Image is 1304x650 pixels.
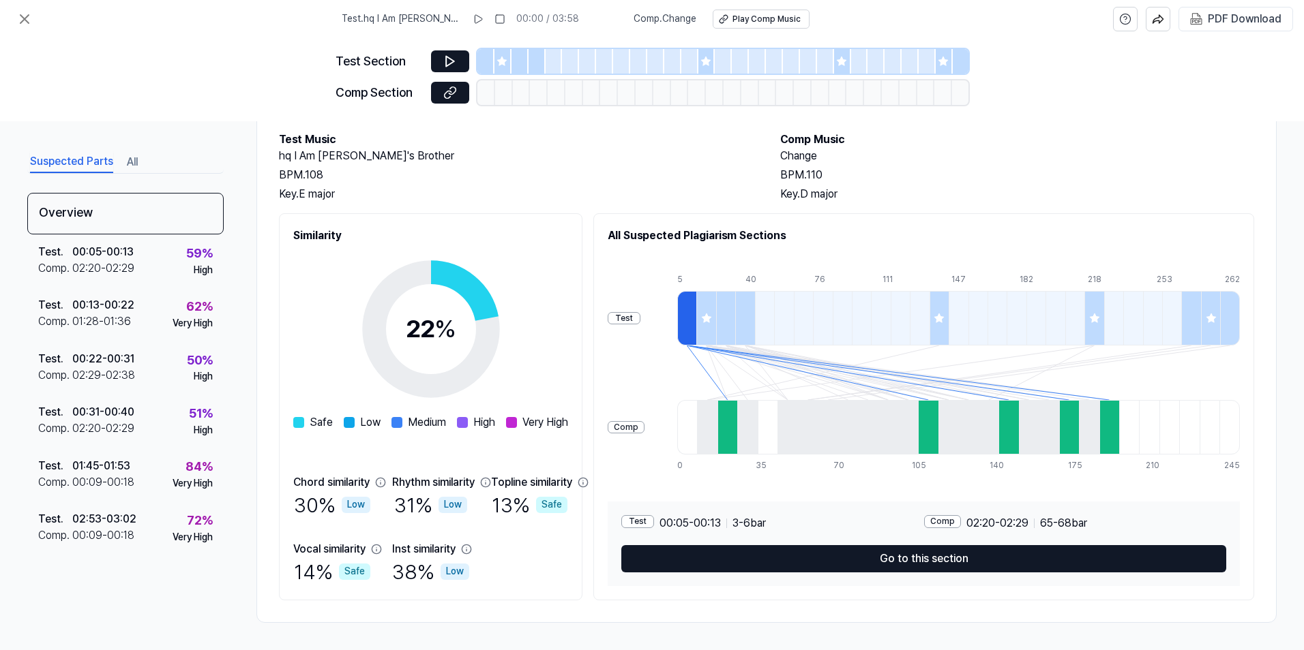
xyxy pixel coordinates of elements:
div: 262 [1225,274,1240,285]
div: Very High [173,317,213,330]
div: 00:13 - 00:22 [72,297,134,313]
div: 218 [1088,274,1107,285]
h2: Change [780,148,1254,164]
div: 02:29 - 02:38 [72,367,135,384]
div: Very High [173,477,213,491]
div: 31 % [394,491,467,519]
img: PDF Download [1190,13,1202,25]
button: Suspected Parts [30,151,113,173]
div: Comp [924,515,961,528]
div: 02:20 - 02:29 [72,420,134,437]
div: Key. E major [279,186,753,202]
div: 59 % [186,244,213,264]
div: Test . [38,297,72,313]
div: Test [621,515,654,528]
span: Comp . Change [634,12,696,26]
div: Test . [38,511,72,527]
div: High [194,370,213,384]
div: 00:09 - 00:18 [72,527,134,544]
div: Safe [536,497,567,513]
button: Go to this section [621,545,1226,572]
div: 01:28 - 01:36 [72,313,131,330]
div: 00:05 - 00:13 [72,244,134,260]
div: Overview [27,193,224,234]
div: 90 % [186,564,213,584]
svg: help [1119,12,1131,26]
div: 13 % [492,491,567,519]
div: 00:22 - 00:31 [72,351,134,367]
span: Safe [310,414,333,431]
div: BPM. 108 [279,167,753,183]
div: Topline similarity [491,474,572,491]
div: 02:20 - 02:29 [72,260,134,277]
div: 147 [951,274,970,285]
div: 30 % [294,491,370,519]
img: share [1152,13,1164,25]
div: 245 [1224,460,1240,471]
div: High [194,264,213,277]
h2: hq I Am [PERSON_NAME]'s Brother [279,148,753,164]
div: Test . [38,404,72,420]
div: Comp . [38,420,72,437]
div: 22 [406,311,456,347]
span: 02:20 - 02:29 [966,515,1028,531]
div: 70 [833,460,853,471]
span: 65 - 68 bar [1040,515,1087,531]
button: Play Comp Music [713,10,810,29]
div: Low [441,563,469,580]
div: 50 % [187,351,213,371]
div: Low [342,497,370,513]
div: 72 % [187,511,213,531]
div: 175 [1068,460,1088,471]
div: 00:31 - 00:40 [72,404,134,420]
div: 84 % [186,457,213,477]
div: 5 [677,274,696,285]
div: Rhythm similarity [392,474,475,491]
div: BPM. 110 [780,167,1254,183]
span: Test . hq I Am [PERSON_NAME]'s Brother [342,12,462,26]
div: 76 [814,274,833,285]
div: 253 [1157,274,1176,285]
div: 51 % [189,404,213,424]
h2: Similarity [293,228,568,244]
div: Comp . [38,313,72,330]
div: Play Comp Music [732,14,801,25]
div: Comp Section [336,83,423,103]
button: help [1113,7,1138,31]
div: 62 % [186,297,213,317]
span: Medium [408,414,446,431]
span: Low [360,414,381,431]
div: Comp [608,421,644,434]
span: % [434,314,456,343]
div: Test . [38,564,72,581]
div: 38 % [392,557,469,586]
div: 40 [745,274,765,285]
div: 140 [990,460,1009,471]
h2: Comp Music [780,131,1254,148]
div: Inst similarity [392,541,456,557]
div: 00:09 - 00:18 [72,474,134,491]
div: Key. D major [780,186,1254,202]
h2: All Suspected Plagiarism Sections [608,228,1240,244]
div: Low [439,497,467,513]
span: High [473,414,495,431]
div: 182 [1020,274,1039,285]
div: 01:45 - 01:53 [72,458,130,474]
div: Very High [173,531,213,544]
div: 35 [756,460,775,471]
span: Very High [522,414,568,431]
div: Test . [38,244,72,260]
div: 111 [883,274,902,285]
div: Vocal similarity [293,541,366,557]
div: 0 [677,460,697,471]
div: Comp . [38,367,72,384]
div: Comp . [38,474,72,491]
div: Chord similarity [293,474,370,491]
div: 02:53 - 03:02 [72,511,136,527]
div: Test Section [336,52,423,72]
h2: Test Music [279,131,753,148]
div: 03:38 - 03:47 [72,564,137,581]
div: PDF Download [1208,10,1281,28]
span: 3 - 6 bar [732,515,766,531]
